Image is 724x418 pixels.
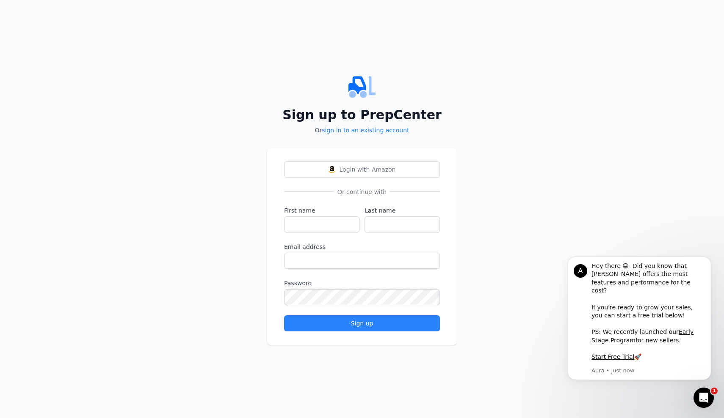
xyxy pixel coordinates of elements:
[284,206,359,215] label: First name
[694,388,714,408] iframe: Intercom live chat
[267,74,457,101] img: PrepCenter
[284,161,440,178] button: Login with AmazonLogin with Amazon
[334,188,390,196] span: Or continue with
[267,107,457,123] h2: Sign up to PrepCenter
[322,127,409,134] a: sign in to an existing account
[291,319,433,328] div: Sign up
[267,126,457,134] p: Or
[329,166,335,173] img: Login with Amazon
[284,315,440,331] button: Sign up
[711,388,718,394] span: 1
[284,243,440,251] label: Email address
[365,206,440,215] label: Last name
[284,279,440,287] label: Password
[555,255,724,395] iframe: Intercom notifications message
[340,165,396,174] span: Login with Amazon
